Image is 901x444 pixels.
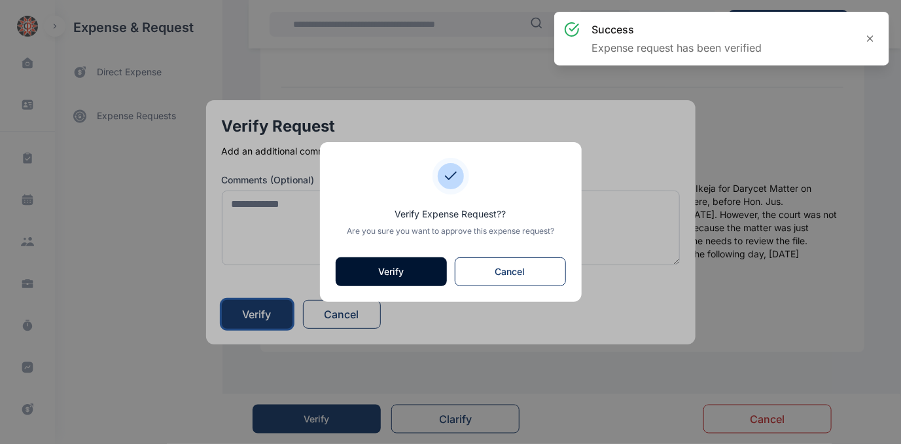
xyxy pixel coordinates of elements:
h3: success [592,22,762,37]
button: Cancel [455,257,566,286]
p: Are you sure you want to approve this expense request? [336,226,566,236]
p: Expense request has been verified [592,40,762,56]
p: Verify Expense Request? ? [336,208,566,221]
button: Verify [336,257,447,286]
